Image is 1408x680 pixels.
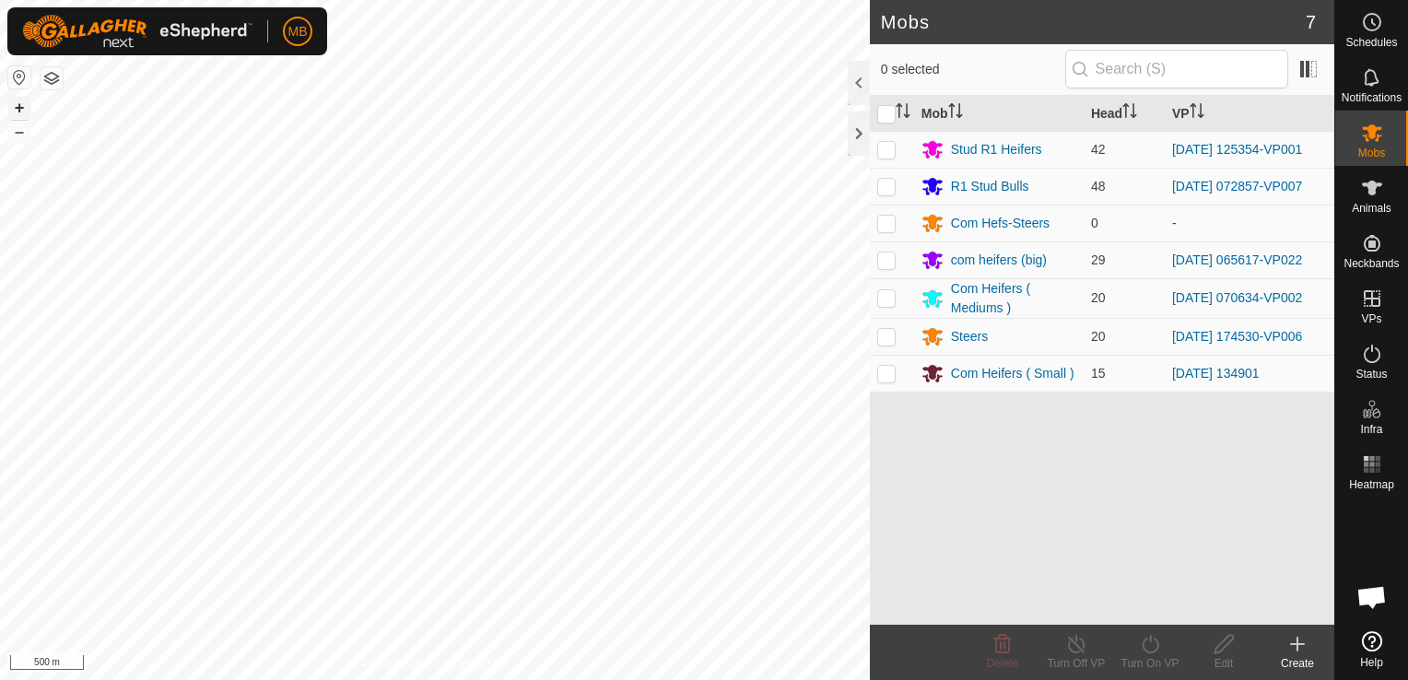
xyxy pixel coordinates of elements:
[453,656,508,673] a: Contact Us
[1091,252,1106,267] span: 29
[1091,142,1106,157] span: 42
[951,140,1042,159] div: Stud R1 Heifers
[288,22,308,41] span: MB
[8,97,30,119] button: +
[8,66,30,88] button: Reset Map
[1039,655,1113,672] div: Turn Off VP
[1306,8,1316,36] span: 7
[1172,366,1260,381] a: [DATE] 134901
[951,177,1029,196] div: R1 Stud Bulls
[1172,179,1302,193] a: [DATE] 072857-VP007
[948,106,963,121] p-sorticon: Activate to sort
[1345,37,1397,48] span: Schedules
[951,364,1074,383] div: Com Heifers ( Small )
[41,67,63,89] button: Map Layers
[1360,424,1382,435] span: Infra
[1360,657,1383,668] span: Help
[951,214,1050,233] div: Com Hefs-Steers
[1190,106,1204,121] p-sorticon: Activate to sort
[1172,290,1302,305] a: [DATE] 070634-VP002
[1358,147,1385,158] span: Mobs
[1091,290,1106,305] span: 20
[951,251,1047,270] div: com heifers (big)
[1165,205,1334,241] td: -
[1165,96,1334,132] th: VP
[1344,569,1400,625] div: Open chat
[1084,96,1165,132] th: Head
[22,15,252,48] img: Gallagher Logo
[1352,203,1391,214] span: Animals
[1091,179,1106,193] span: 48
[1187,655,1261,672] div: Edit
[987,657,1019,670] span: Delete
[1343,258,1399,269] span: Neckbands
[881,60,1065,79] span: 0 selected
[951,279,1076,318] div: Com Heifers ( Mediums )
[914,96,1084,132] th: Mob
[1355,369,1387,380] span: Status
[1349,479,1394,490] span: Heatmap
[951,327,988,346] div: Steers
[1172,252,1302,267] a: [DATE] 065617-VP022
[1172,142,1302,157] a: [DATE] 125354-VP001
[1122,106,1137,121] p-sorticon: Activate to sort
[1335,624,1408,675] a: Help
[1091,366,1106,381] span: 15
[1091,216,1098,230] span: 0
[1261,655,1334,672] div: Create
[1172,329,1302,344] a: [DATE] 174530-VP006
[881,11,1306,33] h2: Mobs
[1065,50,1288,88] input: Search (S)
[1091,329,1106,344] span: 20
[1342,92,1402,103] span: Notifications
[1113,655,1187,672] div: Turn On VP
[1361,313,1381,324] span: VPs
[8,121,30,143] button: –
[362,656,431,673] a: Privacy Policy
[896,106,910,121] p-sorticon: Activate to sort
